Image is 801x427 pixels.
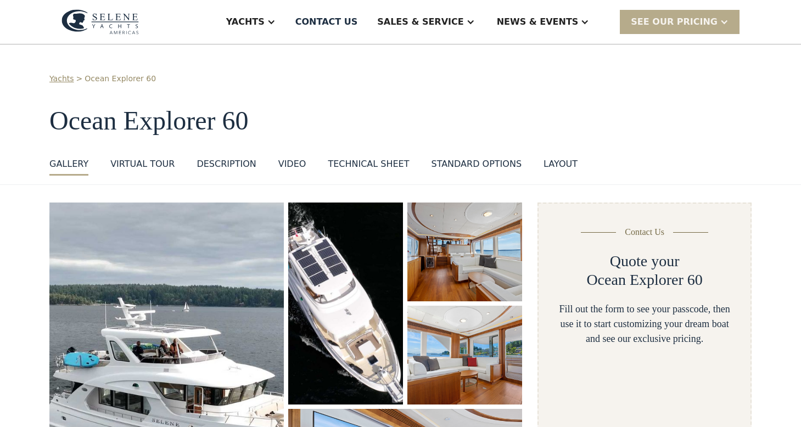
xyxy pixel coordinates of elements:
div: Contact US [295,15,358,29]
div: Sales & Service [377,15,463,29]
div: layout [544,158,578,171]
h1: Ocean Explorer 60 [49,106,752,136]
a: VIDEO [278,158,306,176]
div: standard options [431,158,522,171]
a: VIRTUAL TOUR [110,158,175,176]
a: Technical sheet [328,158,409,176]
div: Contact Us [625,226,664,239]
a: standard options [431,158,522,176]
a: Ocean Explorer 60 [85,73,156,85]
a: open lightbox [288,203,403,404]
div: > [76,73,83,85]
h2: Ocean Explorer 60 [586,271,702,289]
div: SEE Our Pricing [631,15,718,29]
a: Yachts [49,73,74,85]
div: VIDEO [278,158,306,171]
a: layout [544,158,578,176]
div: SEE Our Pricing [620,10,740,33]
div: DESCRIPTION [197,158,256,171]
a: DESCRIPTION [197,158,256,176]
div: VIRTUAL TOUR [110,158,175,171]
div: Fill out the form to see your passcode, then use it to start customizing your dream boat and see ... [556,302,733,346]
h2: Quote your [610,252,680,271]
div: Yachts [226,15,265,29]
div: News & EVENTS [497,15,579,29]
img: logo [61,9,139,35]
a: open lightbox [407,203,522,301]
div: GALLERY [49,158,88,171]
a: open lightbox [407,306,522,404]
a: GALLERY [49,158,88,176]
div: Technical sheet [328,158,409,171]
